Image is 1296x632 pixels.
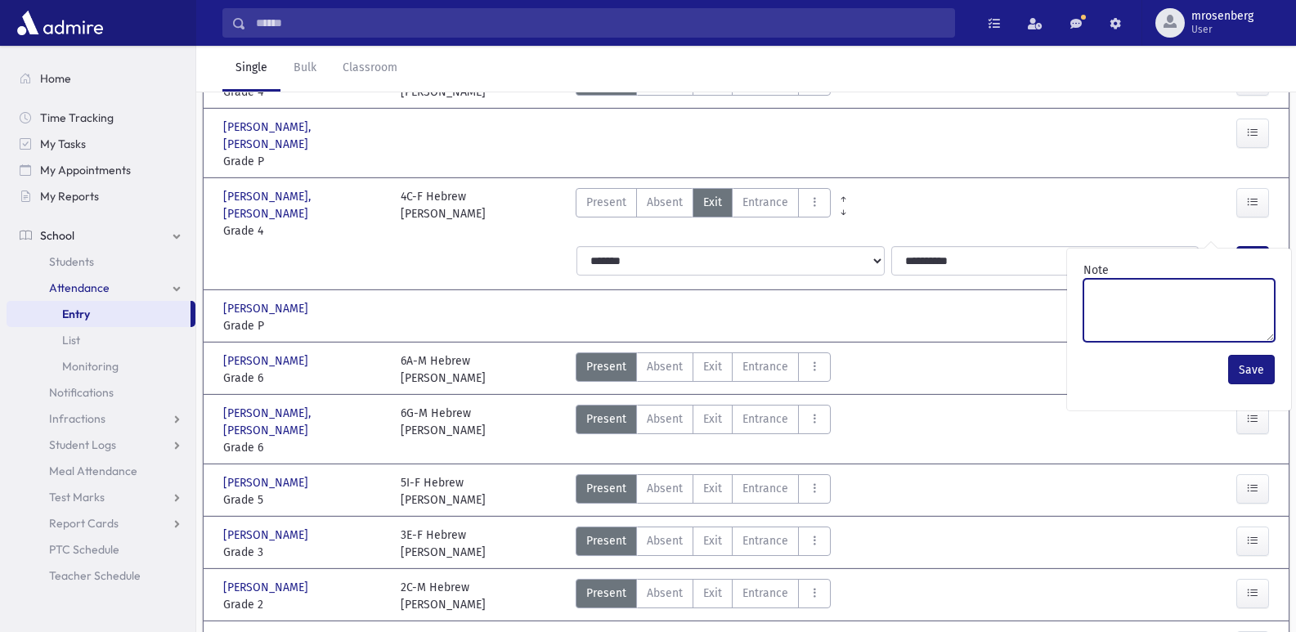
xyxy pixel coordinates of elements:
span: Absent [647,358,683,375]
a: Students [7,249,195,275]
span: Time Tracking [40,110,114,125]
span: Present [586,480,626,497]
span: My Reports [40,189,99,204]
span: Monitoring [62,359,119,374]
a: Notifications [7,379,195,406]
span: Grade 2 [223,596,384,613]
span: [PERSON_NAME], [PERSON_NAME] [223,119,384,153]
span: Present [586,358,626,375]
span: Entrance [742,358,788,375]
span: Entrance [742,194,788,211]
span: Student Logs [49,437,116,452]
div: AttTypes [576,352,831,387]
span: Grade 5 [223,491,384,509]
img: AdmirePro [13,7,107,39]
a: Test Marks [7,484,195,510]
span: Students [49,254,94,269]
span: Absent [647,585,683,602]
span: User [1191,23,1253,36]
a: Infractions [7,406,195,432]
span: Exit [703,194,722,211]
span: Notifications [49,385,114,400]
span: [PERSON_NAME] [223,300,312,317]
span: Entry [62,307,90,321]
a: Classroom [330,46,410,92]
span: [PERSON_NAME] [223,352,312,370]
button: Save [1228,355,1275,384]
a: Time Tracking [7,105,195,131]
a: My Tasks [7,131,195,157]
div: AttTypes [576,405,831,456]
span: Report Cards [49,516,119,531]
span: List [62,333,80,347]
input: Search [246,8,954,38]
a: Meal Attendance [7,458,195,484]
div: AttTypes [576,188,831,240]
span: Entrance [742,480,788,497]
span: Exit [703,410,722,428]
span: Absent [647,194,683,211]
span: School [40,228,74,243]
div: AttTypes [576,579,831,613]
span: [PERSON_NAME] [223,474,312,491]
a: Report Cards [7,510,195,536]
span: Grade P [223,317,384,334]
div: 2C-M Hebrew [PERSON_NAME] [401,579,486,613]
a: Single [222,46,280,92]
a: School [7,222,195,249]
div: 4C-F Hebrew [PERSON_NAME] [401,188,486,240]
a: My Reports [7,183,195,209]
a: Teacher Schedule [7,563,195,589]
span: Grade 6 [223,439,384,456]
span: Grade 3 [223,544,384,561]
a: Home [7,65,195,92]
span: Grade 4 [223,222,384,240]
span: Entrance [742,585,788,602]
div: AttTypes [576,474,831,509]
span: mrosenberg [1191,10,1253,23]
span: Present [586,585,626,602]
span: [PERSON_NAME] [223,527,312,544]
span: Present [586,410,626,428]
span: Present [586,194,626,211]
span: Exit [703,585,722,602]
span: My Tasks [40,137,86,151]
span: Meal Attendance [49,464,137,478]
span: My Appointments [40,163,131,177]
span: Entrance [742,532,788,549]
a: Monitoring [7,353,195,379]
div: 6A-M Hebrew [PERSON_NAME] [401,352,486,387]
span: Grade 6 [223,370,384,387]
span: Absent [647,532,683,549]
span: Absent [647,410,683,428]
span: Entrance [742,410,788,428]
span: [PERSON_NAME], [PERSON_NAME] [223,188,384,222]
a: Bulk [280,46,330,92]
div: 5I-F Hebrew [PERSON_NAME] [401,474,486,509]
span: Teacher Schedule [49,568,141,583]
a: Student Logs [7,432,195,458]
span: PTC Schedule [49,542,119,557]
span: Present [586,532,626,549]
label: Note [1083,262,1109,279]
span: Test Marks [49,490,105,504]
span: Home [40,71,71,86]
a: Attendance [7,275,195,301]
span: Exit [703,358,722,375]
span: Exit [703,480,722,497]
div: AttTypes [576,527,831,561]
div: 6G-M Hebrew [PERSON_NAME] [401,405,486,456]
span: Attendance [49,280,110,295]
span: Infractions [49,411,105,426]
span: Absent [647,480,683,497]
span: Exit [703,532,722,549]
a: PTC Schedule [7,536,195,563]
a: Entry [7,301,191,327]
span: [PERSON_NAME] [223,579,312,596]
div: 3E-F Hebrew [PERSON_NAME] [401,527,486,561]
a: My Appointments [7,157,195,183]
span: [PERSON_NAME], [PERSON_NAME] [223,405,384,439]
span: Grade P [223,153,384,170]
a: List [7,327,195,353]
